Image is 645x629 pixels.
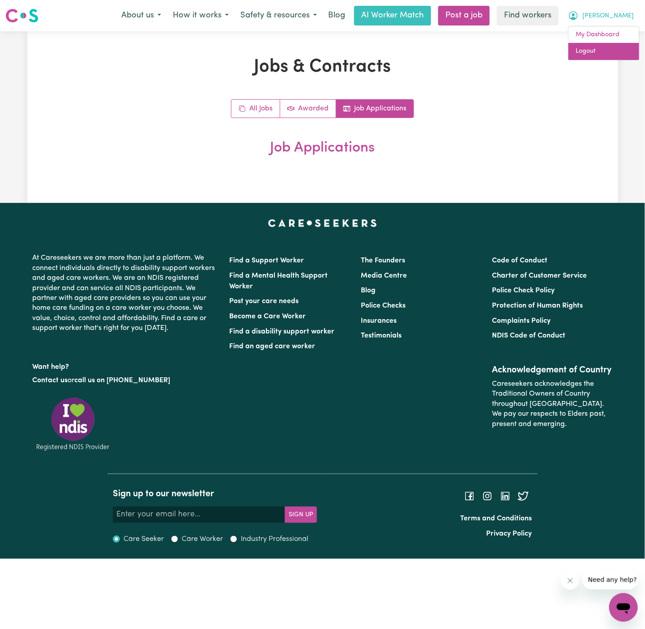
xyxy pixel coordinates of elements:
a: Careseekers home page [268,219,377,226]
img: Careseekers logo [5,8,38,24]
a: Job applications [336,100,414,118]
input: Enter your email here... [113,507,285,523]
iframe: Message from company [583,570,638,590]
a: Follow Careseekers on Facebook [464,493,475,500]
a: NDIS Code of Conduct [492,332,565,339]
p: Want help? [33,359,219,372]
a: Police Checks [361,302,406,309]
button: My Account [562,6,640,25]
a: Follow Careseekers on Twitter [518,493,529,500]
a: Logout [568,43,639,60]
iframe: Button to launch messaging window [609,593,638,622]
a: My Dashboard [568,26,639,43]
a: The Founders [361,257,405,264]
a: Insurances [361,317,397,325]
p: At Careseekers we are more than just a platform. We connect individuals directly to disability su... [33,249,219,337]
a: Find a disability support worker [230,328,335,335]
a: AI Worker Match [354,6,431,25]
a: Become a Care Worker [230,313,306,320]
a: Careseekers logo [5,5,38,26]
label: Care Seeker [124,534,164,545]
a: call us on [PHONE_NUMBER] [75,377,171,384]
div: My Account [568,26,640,60]
button: Subscribe [285,507,317,523]
button: About us [115,6,167,25]
a: Find a Support Worker [230,257,304,264]
a: Find workers [497,6,559,25]
h2: Job Applications [82,139,564,156]
a: Protection of Human Rights [492,302,583,309]
a: Find a Mental Health Support Worker [230,272,328,290]
a: Complaints Policy [492,317,551,325]
a: Testimonials [361,332,402,339]
span: [PERSON_NAME] [582,11,634,21]
label: Industry Professional [241,534,308,545]
p: Careseekers acknowledges the Traditional Owners of Country throughout [GEOGRAPHIC_DATA]. We pay o... [492,376,612,433]
a: Code of Conduct [492,257,547,264]
iframe: Close message [561,572,579,590]
button: Safety & resources [235,6,323,25]
a: Post a job [438,6,490,25]
a: Privacy Policy [487,530,532,537]
h2: Sign up to our newsletter [113,489,317,499]
p: or [33,372,219,389]
a: Blog [323,6,350,25]
a: Police Check Policy [492,287,555,294]
a: Media Centre [361,272,407,279]
img: Registered NDIS provider [33,396,113,452]
a: Blog [361,287,376,294]
h2: Acknowledgement of Country [492,365,612,376]
label: Care Worker [182,534,223,545]
a: Charter of Customer Service [492,272,587,279]
a: Find an aged care worker [230,343,316,350]
button: How it works [167,6,235,25]
a: Contact us [33,377,68,384]
h1: Jobs & Contracts [82,56,564,78]
a: Follow Careseekers on LinkedIn [500,493,511,500]
a: Post your care needs [230,298,299,305]
a: All jobs [231,100,280,118]
a: Follow Careseekers on Instagram [482,493,493,500]
a: Terms and Conditions [461,515,532,522]
a: Active jobs [280,100,336,118]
